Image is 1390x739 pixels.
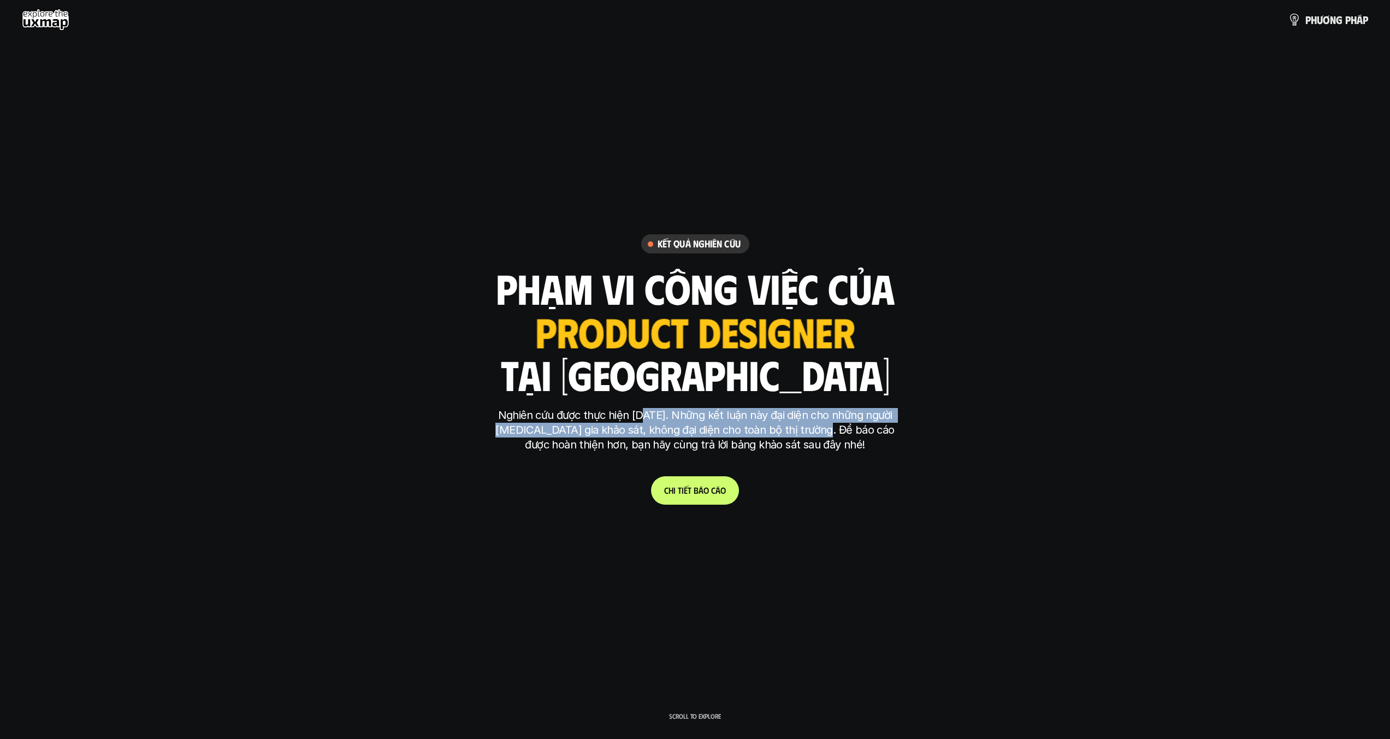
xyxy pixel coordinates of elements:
[1345,14,1351,26] span: p
[694,485,699,495] span: b
[673,485,676,495] span: i
[1351,14,1357,26] span: h
[1311,14,1317,26] span: h
[490,408,900,452] p: Nghiên cứu được thực hiện [DATE]. Những kết luận này đại diện cho những người [MEDICAL_DATA] gia ...
[720,485,726,495] span: o
[669,485,673,495] span: h
[1305,14,1311,26] span: p
[658,238,741,250] h6: Kết quả nghiên cứu
[1330,14,1336,26] span: n
[1323,14,1330,26] span: ơ
[682,485,684,495] span: i
[496,265,895,311] h1: phạm vi công việc của
[678,485,682,495] span: t
[684,485,688,495] span: ế
[651,476,739,505] a: Chitiếtbáocáo
[500,351,890,397] h1: tại [GEOGRAPHIC_DATA]
[699,485,703,495] span: á
[703,485,709,495] span: o
[688,485,691,495] span: t
[669,712,721,720] p: Scroll to explore
[1357,14,1363,26] span: á
[1288,9,1368,31] a: phươngpháp
[1317,14,1323,26] span: ư
[715,485,720,495] span: á
[711,485,715,495] span: c
[1363,14,1368,26] span: p
[1336,14,1342,26] span: g
[664,485,669,495] span: C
